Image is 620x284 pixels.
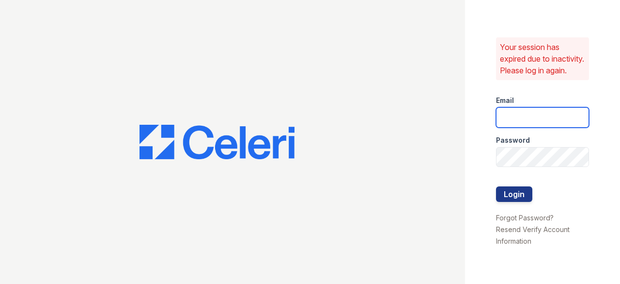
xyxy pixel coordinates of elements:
a: Forgot Password? [496,214,554,222]
label: Email [496,96,514,105]
p: Your session has expired due to inactivity. Please log in again. [500,41,585,76]
button: Login [496,186,532,202]
img: CE_Logo_Blue-a8612792a0a2168367f1c8372b55b34899dd931a85d93a1a3d3e32e68fde9ad4.png [139,125,294,160]
a: Resend Verify Account Information [496,225,570,245]
label: Password [496,135,530,145]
